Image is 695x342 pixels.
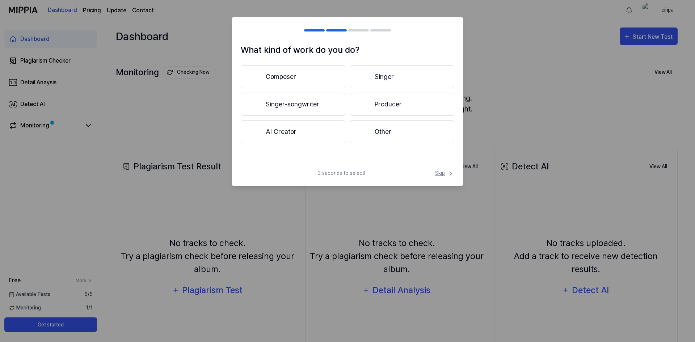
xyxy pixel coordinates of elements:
[241,120,345,143] button: AI Creator
[434,169,454,177] button: Skip
[241,43,454,56] h1: What kind of work do you do?
[350,93,454,116] button: Producer
[241,93,345,116] button: Singer-songwriter
[435,169,454,177] span: Skip
[241,65,345,88] button: Composer
[318,169,365,177] span: 3 seconds to select!
[350,65,454,88] button: Singer
[350,120,454,143] button: Other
